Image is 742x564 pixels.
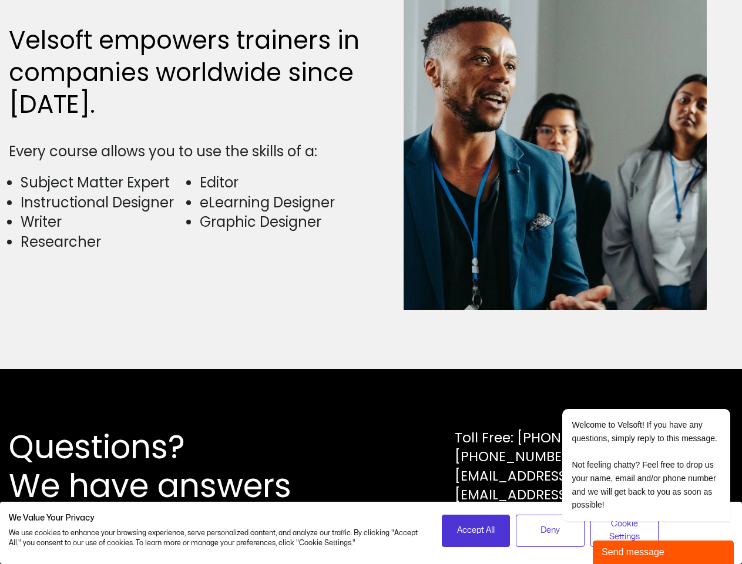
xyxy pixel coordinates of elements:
li: Writer [21,212,186,232]
h2: Questions? We have answers [9,428,334,505]
button: Accept all cookies [442,515,511,547]
li: Subject Matter Expert [21,173,186,193]
li: Graphic Designer [200,212,365,232]
div: Toll Free: [PHONE_NUMBER] [PHONE_NUMBER] [EMAIL_ADDRESS][DOMAIN_NAME] [EMAIL_ADDRESS][DOMAIN_NAME] [455,428,686,504]
div: Every course allows you to use the skills of a: [9,142,365,162]
li: eLearning Designer [200,193,365,213]
li: Instructional Designer [21,193,186,213]
button: Deny all cookies [516,515,585,547]
h2: Velsoft empowers trainers in companies worldwide since [DATE]. [9,25,365,121]
span: Accept All [457,524,495,537]
iframe: chat widget [593,538,736,564]
h2: We Value Your Privacy [9,513,424,523]
p: We use cookies to enhance your browsing experience, serve personalized content, and analyze our t... [9,528,424,548]
iframe: chat widget [525,303,736,535]
li: Editor [200,173,365,193]
li: Researcher [21,232,186,252]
